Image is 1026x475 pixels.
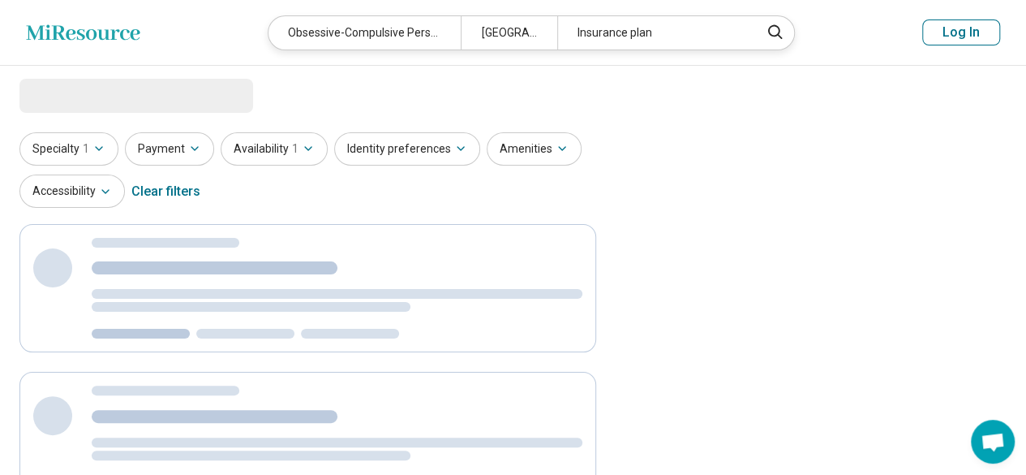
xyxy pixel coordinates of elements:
div: Open chat [971,420,1015,464]
div: Clear filters [131,172,200,211]
button: Availability1 [221,132,328,166]
button: Amenities [487,132,582,166]
span: 1 [83,140,89,158]
button: Specialty1 [19,132,118,166]
button: Log In [922,19,1000,45]
button: Accessibility [19,175,125,208]
span: Loading... [19,79,156,111]
div: [GEOGRAPHIC_DATA] [461,16,557,50]
button: Payment [125,132,214,166]
button: Identity preferences [334,132,480,166]
div: Obsessive-Compulsive Personality [268,16,461,50]
div: Insurance plan [557,16,749,50]
span: 1 [292,140,298,158]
